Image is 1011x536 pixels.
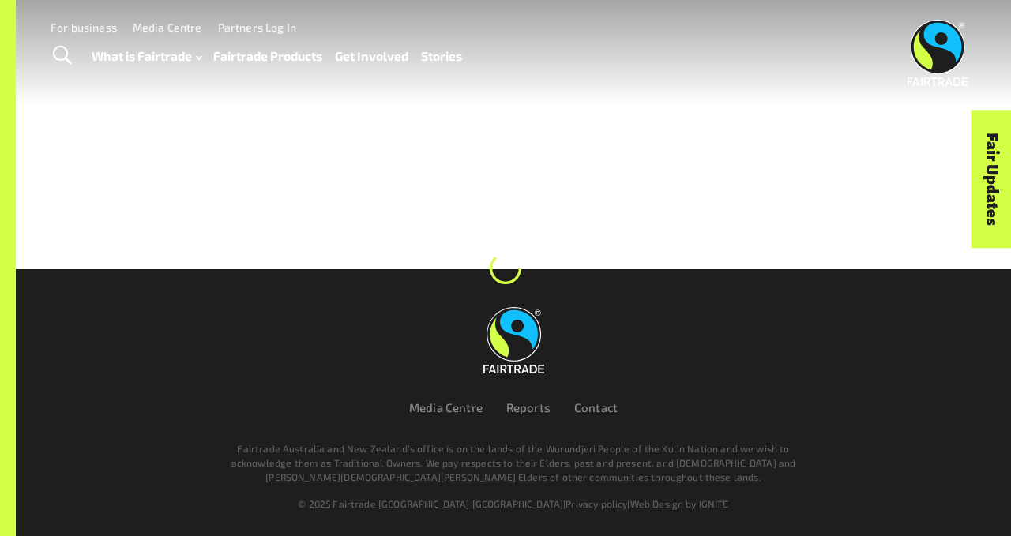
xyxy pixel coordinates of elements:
a: Stories [421,45,462,67]
span: © 2025 Fairtrade [GEOGRAPHIC_DATA] [GEOGRAPHIC_DATA] [298,498,563,509]
a: Media Centre [409,400,483,414]
a: Partners Log In [218,21,296,34]
img: Fairtrade Australia New Zealand logo [908,20,968,86]
a: Toggle Search [43,36,81,76]
a: Web Design by IGNITE [630,498,729,509]
a: What is Fairtrade [92,45,201,67]
a: For business [51,21,117,34]
p: Fairtrade Australia and New Zealand’s office is on the lands of the Wurundjeri People of the Kuli... [227,441,799,484]
div: | | [81,497,946,511]
a: Reports [506,400,551,414]
a: Get Involved [335,45,408,67]
a: Media Centre [133,21,202,34]
a: Contact [574,400,618,414]
img: Fairtrade Australia New Zealand logo [483,307,544,373]
a: Privacy policy [566,498,627,509]
a: Fairtrade Products [213,45,322,67]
